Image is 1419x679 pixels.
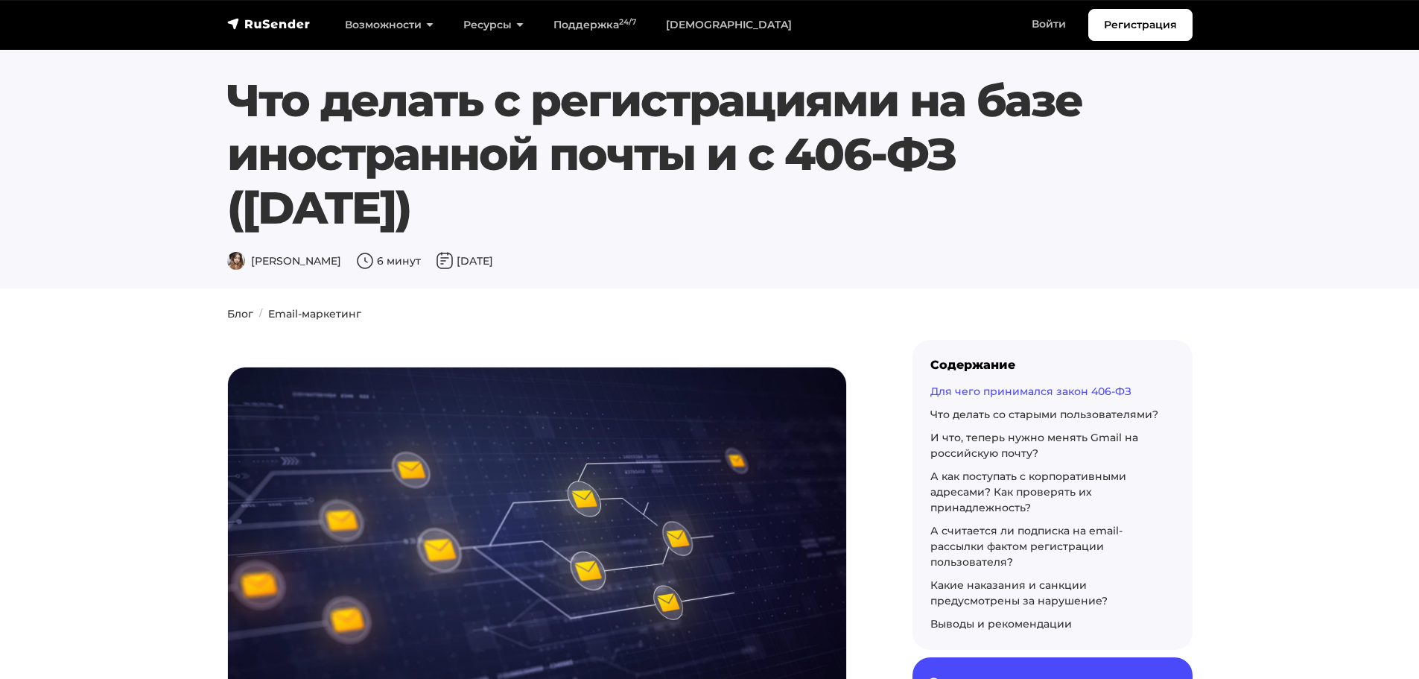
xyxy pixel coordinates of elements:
[356,254,421,268] span: 6 минут
[930,358,1175,372] div: Содержание
[1088,9,1193,41] a: Регистрация
[253,306,361,322] li: Email-маркетинг
[227,16,311,31] img: RuSender
[930,385,1131,398] a: Для чего принимался закон 406-ФЗ
[651,10,807,40] a: [DEMOGRAPHIC_DATA]
[539,10,651,40] a: Поддержка24/7
[218,306,1201,322] nav: breadcrumb
[448,10,539,40] a: Ресурсы
[930,431,1138,460] a: И что, теперь нужно менять Gmail на российскую почту?
[1017,9,1081,40] a: Войти
[436,254,493,268] span: [DATE]
[930,617,1072,631] a: Выводы и рекомендации
[930,470,1126,514] a: А как поступать с корпоративными адресами? Как проверять их принадлежность?
[930,408,1158,421] a: Что делать со старыми пользователями?
[619,17,636,27] sup: 24/7
[227,74,1111,235] h1: Что делать с регистрациями на базе иностранной почты и с 406-ФЗ ([DATE])
[227,307,253,320] a: Блог
[356,252,374,270] img: Время чтения
[930,578,1108,607] a: Какие наказания и санкции предусмотрены за нарушение?
[330,10,448,40] a: Возможности
[436,252,454,270] img: Дата публикации
[227,254,341,268] span: [PERSON_NAME]
[930,524,1123,569] a: А считается ли подписка на email-рассылки фактом регистрации пользователя?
